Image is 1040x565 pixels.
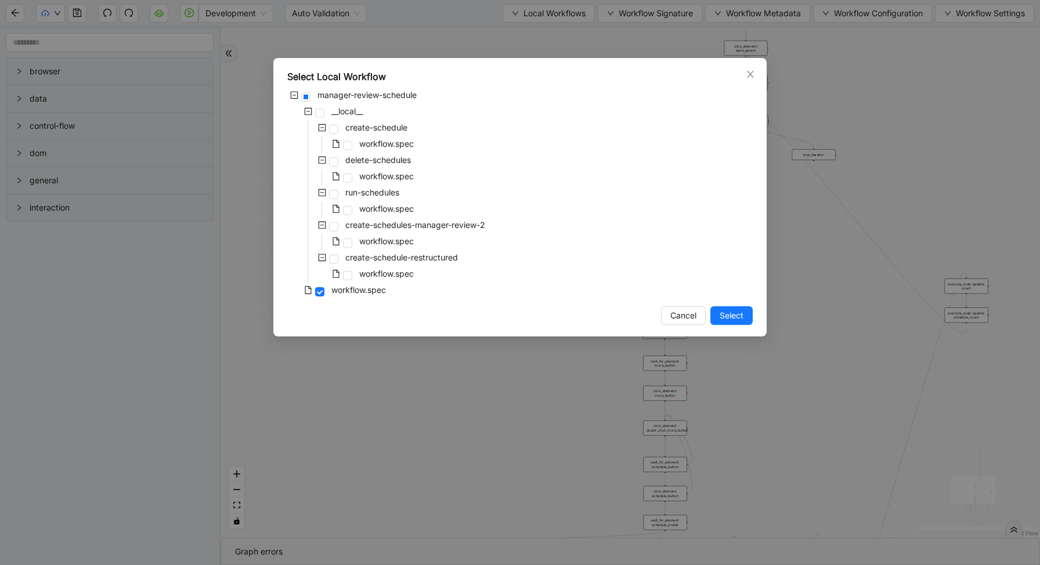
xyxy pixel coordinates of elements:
[304,286,312,294] span: file
[329,104,365,118] span: __local__
[359,139,414,149] span: workflow.spec
[661,306,706,325] button: Cancel
[345,187,399,197] span: run-schedules
[304,107,312,115] span: minus-square
[359,236,414,246] span: workflow.spec
[720,309,743,322] span: Select
[287,70,753,84] div: Select Local Workflow
[357,267,416,281] span: workflow.spec
[670,309,696,322] span: Cancel
[318,189,326,197] span: minus-square
[746,70,755,79] span: close
[343,121,410,135] span: create-schedule
[357,137,416,151] span: workflow.spec
[744,68,757,81] button: Close
[318,221,326,229] span: minus-square
[332,172,340,180] span: file
[315,88,419,102] span: manager-review-schedule
[343,251,460,265] span: create-schedule-restructured
[710,306,753,325] button: Select
[318,124,326,132] span: minus-square
[318,253,326,262] span: minus-square
[357,234,416,248] span: workflow.spec
[343,218,488,232] span: create-schedules-manager-review-2
[332,205,340,213] span: file
[345,252,458,262] span: create-schedule-restructured
[359,204,414,213] span: workflow.spec
[331,106,363,116] span: __local__
[332,140,340,148] span: file
[318,156,326,164] span: minus-square
[317,90,417,100] span: manager-review-schedule
[329,283,388,297] span: workflow.spec
[332,237,340,245] span: file
[357,169,416,183] span: workflow.spec
[357,202,416,216] span: workflow.spec
[332,270,340,278] span: file
[345,122,407,132] span: create-schedule
[290,91,298,99] span: minus-square
[345,220,485,230] span: create-schedules-manager-review-2
[343,153,413,167] span: delete-schedules
[343,186,402,200] span: run-schedules
[331,285,386,295] span: workflow.spec
[345,155,411,165] span: delete-schedules
[359,171,414,181] span: workflow.spec
[359,269,414,278] span: workflow.spec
